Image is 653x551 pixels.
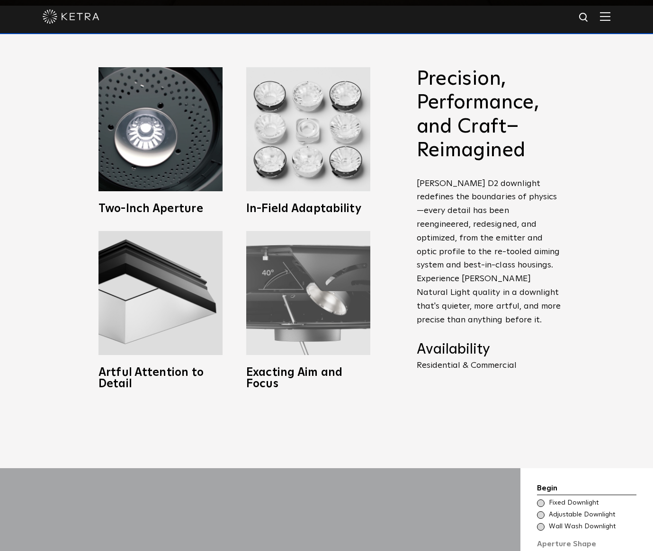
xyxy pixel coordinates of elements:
p: Residential & Commercial [417,361,564,370]
img: Ketra full spectrum lighting fixtures [98,231,223,355]
h3: Exacting Aim and Focus [246,367,370,390]
img: search icon [578,12,590,24]
img: Adjustable downlighting with 40 degree tilt [246,231,370,355]
h3: In-Field Adaptability [246,203,370,214]
img: Ketra D2 LED Downlight fixtures with Wireless Control [246,67,370,191]
span: Wall Wash Downlight [549,522,635,532]
p: [PERSON_NAME] D2 downlight redefines the boundaries of physics—every detail has been reengineered... [417,177,564,327]
span: Adjustable Downlight [549,510,635,520]
div: Begin [537,482,636,496]
img: Ketra 2 [98,67,223,191]
h4: Availability [417,341,564,359]
img: Hamburger%20Nav.svg [600,12,610,21]
h2: Precision, Performance, and Craft–Reimagined [417,67,564,163]
h3: Artful Attention to Detail [98,367,223,390]
img: ketra-logo-2019-white [43,9,99,24]
span: Fixed Downlight [549,498,635,508]
h3: Two-Inch Aperture [98,203,223,214]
